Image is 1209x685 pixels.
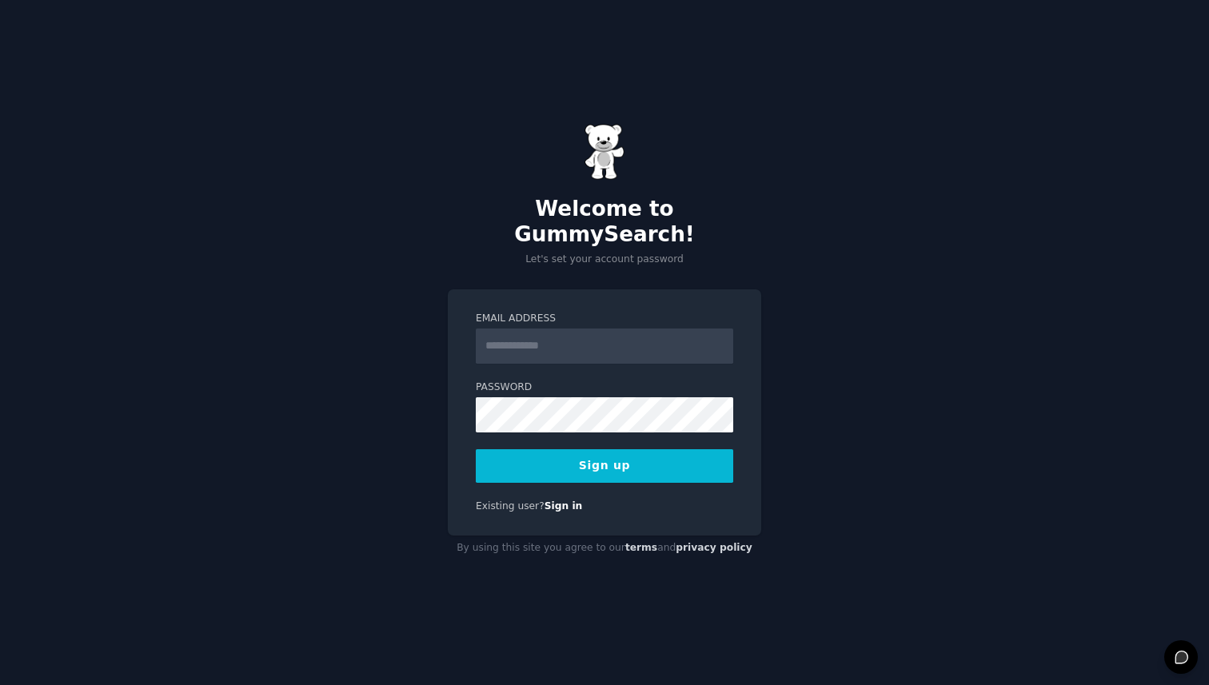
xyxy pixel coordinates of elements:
label: Email Address [476,312,733,326]
a: privacy policy [676,542,752,553]
h2: Welcome to GummySearch! [448,197,761,247]
span: Existing user? [476,500,545,512]
label: Password [476,380,733,395]
p: Let's set your account password [448,253,761,267]
a: terms [625,542,657,553]
img: Gummy Bear [585,124,624,180]
div: By using this site you agree to our and [448,536,761,561]
a: Sign in [545,500,583,512]
button: Sign up [476,449,733,483]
